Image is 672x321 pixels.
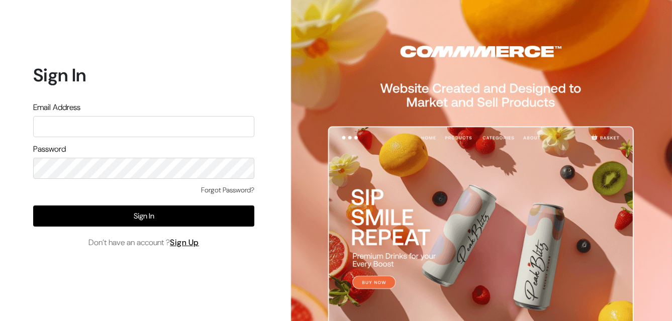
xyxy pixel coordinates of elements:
label: Email Address [33,101,80,114]
label: Password [33,143,66,155]
h1: Sign In [33,64,254,86]
a: Forgot Password? [201,185,254,195]
button: Sign In [33,205,254,227]
span: Don’t have an account ? [88,237,199,249]
a: Sign Up [170,237,199,248]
